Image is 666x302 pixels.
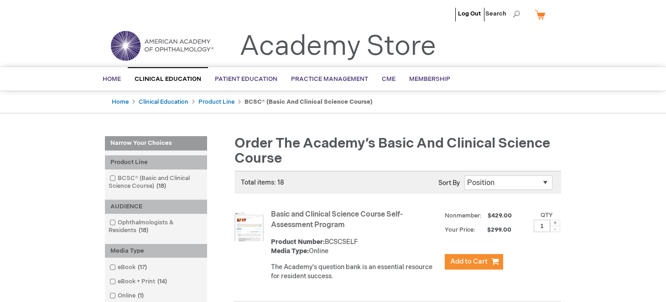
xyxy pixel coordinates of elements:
span: 14 [155,278,169,285]
strong: Media Type: [271,247,309,255]
a: Basic and Clinical Science Course Self-Assessment Program [271,210,403,229]
div: Media Type [105,244,207,258]
span: 18 [136,227,151,234]
a: eBook17 [107,263,151,272]
div: Product Line [105,155,207,170]
a: Log Out [458,10,481,17]
a: Home [112,98,129,106]
div: BCSCSELF Online [271,238,440,256]
strong: Your Price: [445,226,475,233]
span: Clinical Education [135,75,201,83]
a: BCSC® (Basic and Clinical Science Course)18 [107,174,205,191]
span: $299.00 [477,226,513,233]
div: The Academy's question bank is an essential resource for resident success. [271,263,440,281]
span: Practice Management [291,75,368,83]
button: Add to Cart [445,254,503,270]
span: Order the Academy’s Basic and Clinical Science Course [234,135,550,167]
span: $429.00 [486,212,513,219]
input: Qty [534,220,550,232]
strong: Product Number: [271,238,325,246]
a: Online1 [107,291,147,300]
a: Ophthalmologists & Residents18 [107,218,205,235]
span: Add to Cart [450,257,488,266]
a: Academy Store [239,30,436,63]
label: Sort By [438,179,460,187]
span: 17 [135,264,149,271]
img: Basic and Clinical Science Course Self-Assessment Program [234,212,264,241]
span: CME [382,75,395,83]
span: Patient Education [215,75,277,83]
span: 1 [135,292,146,299]
a: Product Line [198,98,234,106]
span: Search [485,5,520,23]
span: Membership [409,75,450,83]
div: AUDIENCE [105,200,207,214]
a: eBook + Print14 [107,277,171,286]
span: 18 [154,182,168,190]
span: Total items: 18 [241,179,284,186]
strong: Nonmember: [445,210,482,222]
a: Clinical Education [139,98,188,106]
label: Qty [541,212,553,219]
strong: BCSC® (Basic and Clinical Science Course) [245,98,373,106]
strong: Narrow Your Choices [105,136,207,151]
span: Home [103,75,121,83]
